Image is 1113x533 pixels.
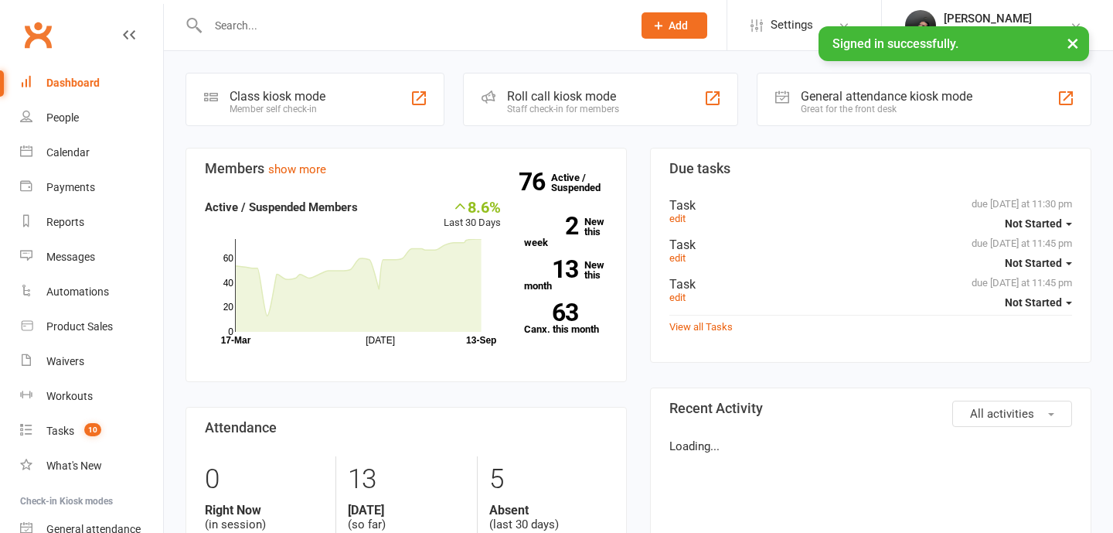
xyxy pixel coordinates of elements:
[444,198,501,215] div: 8.6%
[1005,217,1062,230] span: Not Started
[489,503,608,518] strong: Absent
[46,390,93,402] div: Workouts
[46,425,74,437] div: Tasks
[669,198,1072,213] div: Task
[669,277,1072,292] div: Task
[1005,289,1072,316] button: Not Started
[669,161,1072,176] h3: Due tasks
[801,89,972,104] div: General attendance kiosk mode
[944,12,1060,26] div: [PERSON_NAME]
[46,181,95,193] div: Payments
[46,251,95,263] div: Messages
[669,213,686,224] a: edit
[669,437,1072,456] p: Loading...
[20,205,163,240] a: Reports
[642,12,707,39] button: Add
[952,401,1072,427] button: All activities
[771,8,813,43] span: Settings
[489,456,608,503] div: 5
[46,285,109,298] div: Automations
[1005,296,1062,309] span: Not Started
[524,260,608,291] a: 13New this month
[348,503,466,518] strong: [DATE]
[230,104,325,114] div: Member self check-in
[20,379,163,414] a: Workouts
[507,89,619,104] div: Roll call kiosk mode
[489,503,608,532] div: (last 30 days)
[970,407,1034,421] span: All activities
[20,414,163,449] a: Tasks 10
[669,19,688,32] span: Add
[205,503,324,518] strong: Right Now
[20,101,163,135] a: People
[46,355,84,367] div: Waivers
[832,36,958,51] span: Signed in successfully.
[551,161,619,204] a: 76Active / Suspended
[524,217,608,248] a: 2New this week
[1005,210,1072,237] button: Not Started
[507,104,619,114] div: Staff check-in for members
[20,240,163,275] a: Messages
[46,320,113,333] div: Product Sales
[20,66,163,101] a: Dashboard
[1059,26,1087,60] button: ×
[905,10,936,41] img: thumb_image1739337055.png
[20,135,163,170] a: Calendar
[46,146,90,159] div: Calendar
[524,303,608,334] a: 63Canx. this month
[205,503,324,532] div: (in session)
[524,301,578,324] strong: 63
[20,170,163,205] a: Payments
[268,162,326,176] a: show more
[20,275,163,309] a: Automations
[444,198,501,231] div: Last 30 Days
[20,309,163,344] a: Product Sales
[205,200,358,214] strong: Active / Suspended Members
[203,15,621,36] input: Search...
[205,161,608,176] h3: Members
[801,104,972,114] div: Great for the front desk
[46,77,100,89] div: Dashboard
[348,503,466,532] div: (so far)
[669,321,733,333] a: View all Tasks
[669,401,1072,416] h3: Recent Activity
[20,449,163,483] a: What's New
[348,456,466,503] div: 13
[230,89,325,104] div: Class kiosk mode
[524,258,578,281] strong: 13
[1005,249,1072,277] button: Not Started
[205,420,608,436] h3: Attendance
[19,15,57,54] a: Clubworx
[669,292,686,303] a: edit
[46,216,84,228] div: Reports
[669,237,1072,252] div: Task
[46,460,102,472] div: What's New
[1005,257,1062,269] span: Not Started
[669,252,686,264] a: edit
[944,26,1060,39] div: Gemz Elite Dance Studio
[519,170,551,193] strong: 76
[524,214,578,237] strong: 2
[84,423,101,436] span: 10
[205,456,324,503] div: 0
[20,344,163,379] a: Waivers
[46,111,79,124] div: People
